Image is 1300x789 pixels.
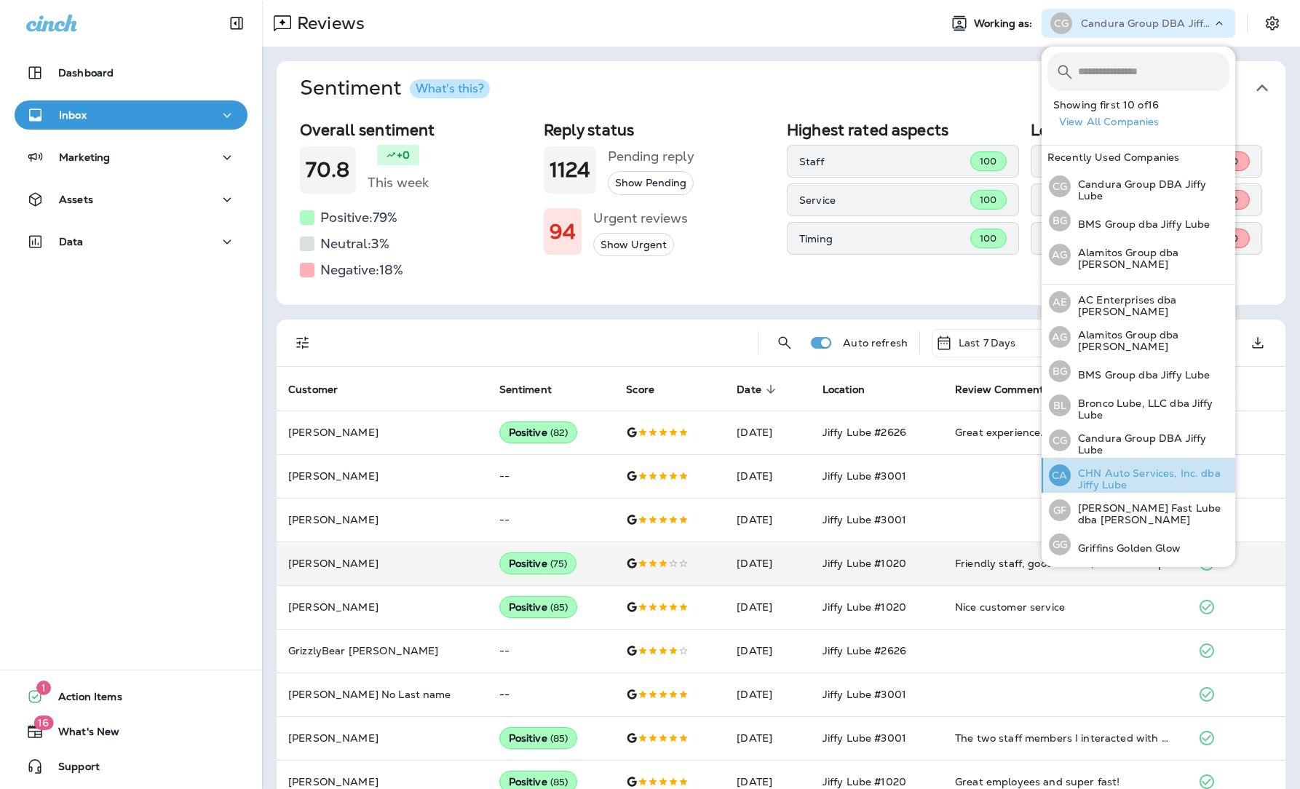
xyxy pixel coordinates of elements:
div: SentimentWhat's this? [277,115,1285,305]
div: CG [1049,429,1071,451]
button: SentimentWhat's this? [288,61,1297,115]
button: Search Reviews [770,328,799,357]
span: Date [737,384,761,396]
button: Data [15,227,247,256]
span: 16 [33,715,53,730]
h5: Urgent reviews [593,207,688,230]
button: 16What's New [15,717,247,746]
span: Score [626,383,673,396]
p: [PERSON_NAME] [288,470,476,482]
span: Action Items [44,691,122,708]
td: [DATE] [725,585,811,629]
span: 100 [980,194,996,206]
button: CGCandura Group DBA Jiffy Lube [1042,169,1235,204]
h5: Negative: 18 % [320,258,403,282]
div: Nice customer service [955,600,1175,614]
h5: Pending reply [608,145,694,168]
button: AGAlamitos Group dba [PERSON_NAME] [1042,320,1235,354]
span: Location [823,384,865,396]
td: [DATE] [725,454,811,498]
button: View All Companies [1053,111,1235,133]
p: Candura Group DBA Jiffy Lube [1081,17,1212,29]
div: Great employees and super fast! [955,774,1175,789]
td: -- [488,629,615,673]
p: Dashboard [58,67,114,79]
p: [PERSON_NAME] [288,558,476,569]
span: Sentiment [499,383,571,396]
button: CGCandura Group DBA Jiffy Lube [1042,423,1235,458]
div: Friendly staff, good service, and didn’t up-sale any unnecessary maintenance. [955,556,1175,571]
p: [PERSON_NAME] Fast Lube dba [PERSON_NAME] [1071,502,1229,526]
p: Auto refresh [843,337,908,349]
div: BG [1049,210,1071,231]
td: -- [488,454,615,498]
div: What's this? [416,83,484,95]
h1: Sentiment [300,76,490,100]
button: 1Action Items [15,682,247,711]
button: BLBronco Lube, LLC dba Jiffy Lube [1042,388,1235,423]
span: ( 85 ) [550,732,568,745]
p: BMS Group dba Jiffy Lube [1071,218,1210,230]
td: [DATE] [725,411,811,454]
div: AG [1049,244,1071,266]
p: Candura Group DBA Jiffy Lube [1071,432,1229,456]
p: Showing first 10 of 16 [1053,99,1235,111]
h2: Overall sentiment [300,121,532,139]
div: CA [1049,464,1071,486]
p: Timing [799,233,970,245]
p: [PERSON_NAME] No Last name [288,689,476,700]
button: Export as CSV [1243,328,1272,357]
h1: 1124 [550,158,591,182]
span: Jiffy Lube #1020 [823,557,906,570]
span: Jiffy Lube #1020 [823,775,906,788]
button: Show Urgent [593,233,674,257]
button: What's this? [410,79,490,98]
h2: Lowest rated aspects [1031,121,1263,139]
button: Show Pending [608,171,694,195]
button: BGBMS Group dba Jiffy Lube [1042,354,1235,388]
p: GrizzlyBear [PERSON_NAME] [288,645,476,657]
p: [PERSON_NAME] [288,776,476,788]
span: ( 82 ) [550,427,568,439]
button: Dashboard [15,58,247,87]
p: +0 [397,148,410,162]
span: Customer [288,383,357,396]
div: Positive [499,421,578,443]
span: Location [823,383,884,396]
p: [PERSON_NAME] [288,514,476,526]
p: Bronco Lube, LLC dba Jiffy Lube [1071,397,1229,421]
button: BGBMS Group dba Jiffy Lube [1042,204,1235,237]
p: Marketing [59,151,110,163]
span: 1 [36,681,51,695]
span: Jiffy Lube #1020 [823,600,906,614]
button: HOH.G.H Oil Company, Inc. dba Jiffy Lube [1042,561,1235,596]
button: GGGriffins Golden Glow [1042,528,1235,561]
p: Data [59,236,84,247]
span: ( 85 ) [550,601,568,614]
p: [PERSON_NAME] [288,601,476,613]
span: Support [44,761,100,778]
h2: Highest rated aspects [787,121,1019,139]
span: Customer [288,384,338,396]
div: CG [1050,12,1072,34]
td: [DATE] [725,542,811,585]
p: AC Enterprises dba [PERSON_NAME] [1071,294,1229,317]
p: Candura Group DBA Jiffy Lube [1071,178,1229,202]
button: Settings [1259,10,1285,36]
p: Last 7 Days [959,337,1016,349]
p: Alamitos Group dba [PERSON_NAME] [1071,247,1229,270]
button: Marketing [15,143,247,172]
button: Support [15,752,247,781]
button: CACHN Auto Services, Inc. dba Jiffy Lube [1042,458,1235,493]
div: The two staff members I interacted with were extremely nice. They offered extra services but didn... [955,731,1175,745]
span: ( 75 ) [550,558,568,570]
span: Jiffy Lube #3001 [823,469,906,483]
div: BL [1049,394,1071,416]
td: [DATE] [725,716,811,760]
span: Jiffy Lube #2626 [823,644,906,657]
p: CHN Auto Services, Inc. dba Jiffy Lube [1071,467,1229,491]
button: AEAC Enterprises dba [PERSON_NAME] [1042,285,1235,320]
div: AE [1049,291,1071,313]
span: Sentiment [499,384,552,396]
button: GF[PERSON_NAME] Fast Lube dba [PERSON_NAME] [1042,493,1235,528]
